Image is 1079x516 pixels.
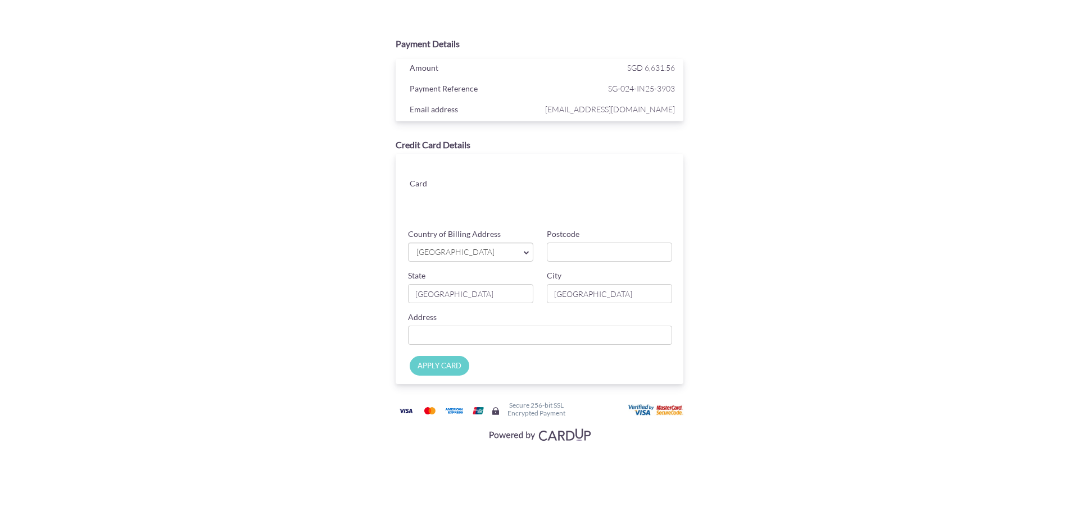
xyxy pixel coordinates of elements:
img: User card [628,404,684,417]
img: Visa, Mastercard [483,424,596,445]
iframe: Secure card security code input frame [577,190,673,210]
img: Union Pay [467,404,489,418]
div: Payment Reference [401,81,542,98]
div: Credit Card Details [396,139,683,152]
h6: Secure 256-bit SSL Encrypted Payment [507,401,565,416]
label: City [547,270,561,281]
span: SGD 6,631.56 [627,63,675,72]
div: Amount [401,61,542,77]
iframe: Secure card expiration date input frame [480,190,576,210]
img: Mastercard [419,404,441,418]
iframe: Secure card number input frame [480,165,673,185]
span: [EMAIL_ADDRESS][DOMAIN_NAME] [542,102,675,116]
label: Country of Billing Address [408,229,501,240]
div: Payment Details [396,38,683,51]
img: Secure lock [491,407,500,415]
label: State [408,270,425,281]
input: APPLY CARD [410,356,469,376]
label: Address [408,312,437,323]
img: Visa [395,404,417,418]
div: Card [401,176,472,193]
div: Email address [401,102,542,119]
label: Postcode [547,229,579,240]
span: [GEOGRAPHIC_DATA] [415,246,515,258]
a: [GEOGRAPHIC_DATA] [408,243,533,262]
img: American Express [443,404,465,418]
span: SG-024-IN25-3903 [542,81,675,95]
